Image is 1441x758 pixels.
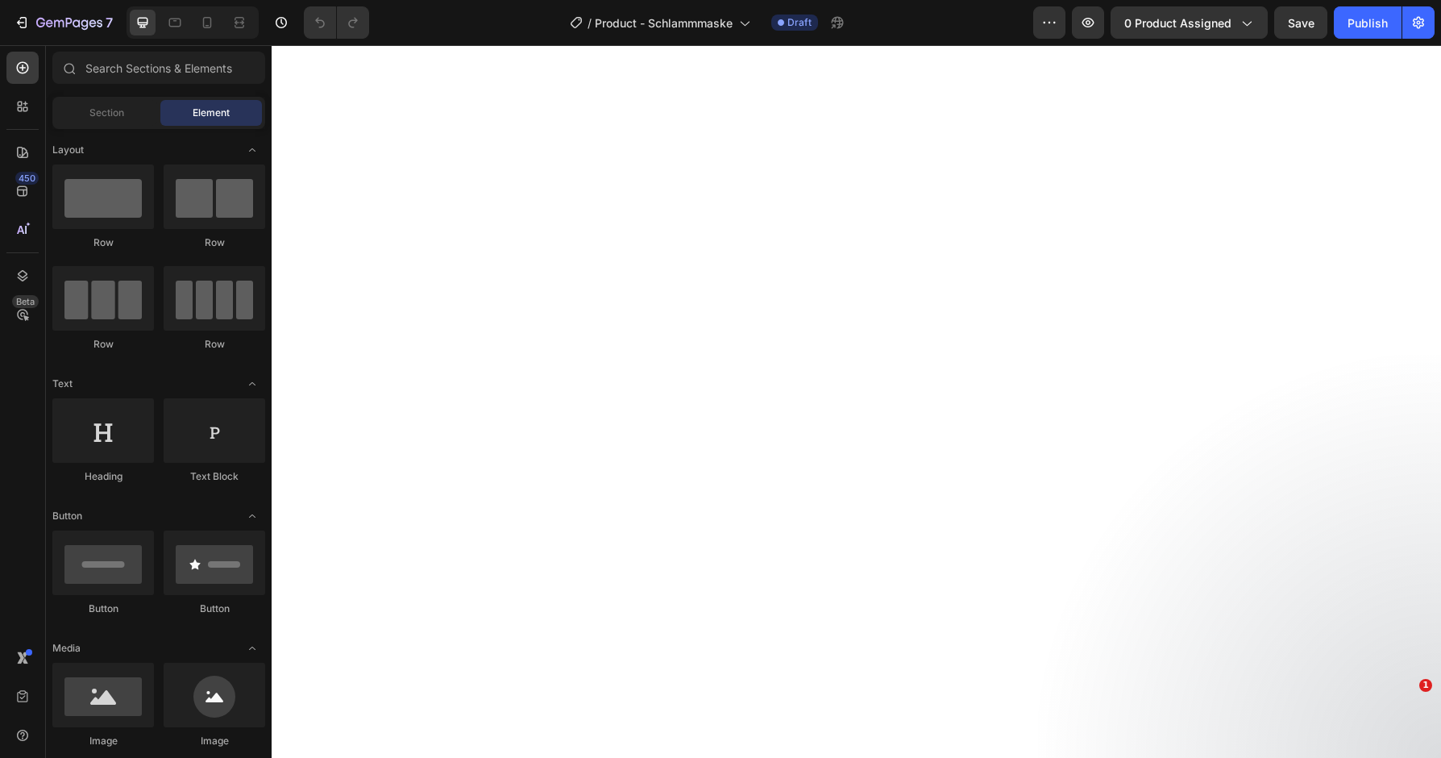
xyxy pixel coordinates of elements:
[239,371,265,397] span: Toggle open
[164,235,265,250] div: Row
[1288,16,1314,30] span: Save
[52,641,81,656] span: Media
[52,377,73,391] span: Text
[1111,6,1268,39] button: 0 product assigned
[1334,6,1402,39] button: Publish
[52,602,154,616] div: Button
[272,45,1441,758] iframe: Design area
[239,503,265,529] span: Toggle open
[52,509,82,523] span: Button
[164,469,265,484] div: Text Block
[588,15,592,31] span: /
[164,337,265,352] div: Row
[1419,679,1432,692] span: 1
[239,137,265,163] span: Toggle open
[164,734,265,748] div: Image
[52,734,154,748] div: Image
[595,15,733,31] span: Product - Schlammmaske
[164,602,265,616] div: Button
[239,635,265,661] span: Toggle open
[787,15,812,30] span: Draft
[12,295,39,308] div: Beta
[52,52,265,84] input: Search Sections & Elements
[15,172,39,185] div: 450
[6,6,120,39] button: 7
[52,143,84,157] span: Layout
[1124,15,1231,31] span: 0 product assigned
[52,469,154,484] div: Heading
[1386,703,1425,742] iframe: Intercom live chat
[304,6,369,39] div: Undo/Redo
[1274,6,1327,39] button: Save
[193,106,230,120] span: Element
[89,106,124,120] span: Section
[106,13,113,32] p: 7
[1348,15,1388,31] div: Publish
[52,235,154,250] div: Row
[52,337,154,352] div: Row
